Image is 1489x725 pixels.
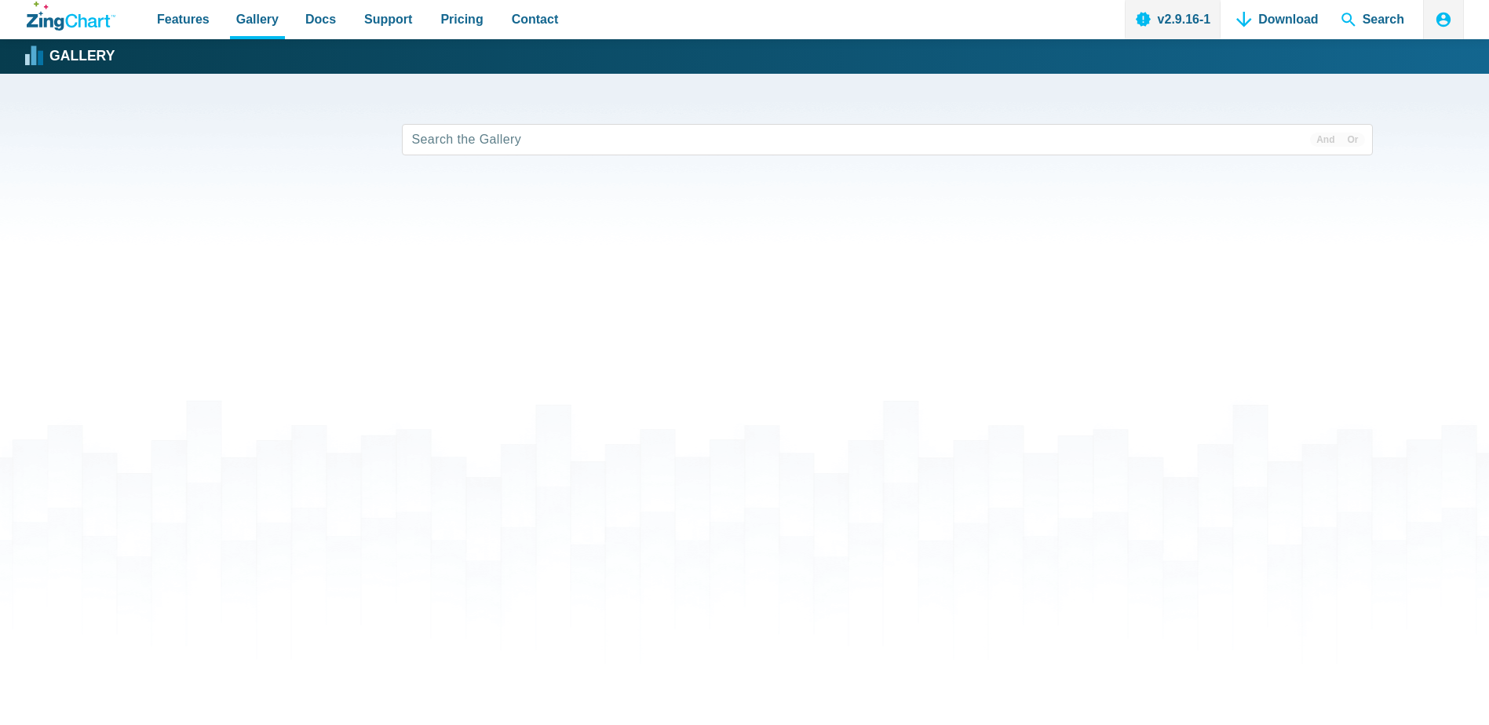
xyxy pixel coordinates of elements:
span: Support [364,9,412,30]
a: Gallery [27,45,115,68]
span: Contact [512,9,559,30]
span: Features [157,9,210,30]
span: Pricing [440,9,483,30]
span: And [1310,133,1341,147]
strong: Gallery [49,49,115,64]
span: Or [1341,133,1364,147]
a: ZingChart Logo. Click to return to the homepage [27,2,115,31]
span: Gallery [236,9,279,30]
span: Docs [305,9,336,30]
input: Search the Gallery [402,124,1373,155]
